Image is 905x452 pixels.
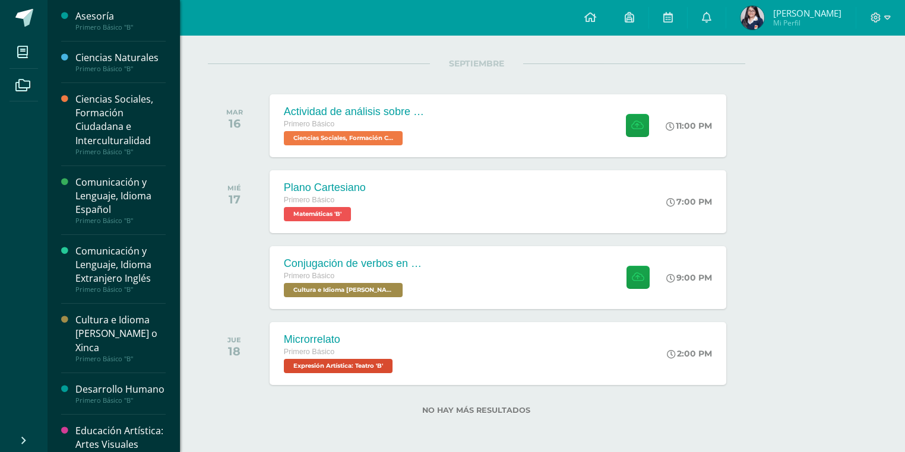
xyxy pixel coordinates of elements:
div: 7:00 PM [666,196,712,207]
div: MAR [226,108,243,116]
div: Ciencias Sociales, Formación Ciudadana e Interculturalidad [75,93,166,147]
div: Microrrelato [284,333,395,346]
span: Expresión Artística: Teatro 'B' [284,359,393,373]
div: JUE [227,336,241,344]
span: Primero Básico [284,272,334,280]
div: 18 [227,344,241,358]
a: Comunicación y Lenguaje, Idioma Extranjero InglésPrimero Básico "B" [75,244,166,294]
span: Primero Básico [284,348,334,356]
span: Primero Básico [284,196,334,204]
div: Ciencias Naturales [75,51,166,65]
a: Cultura e Idioma [PERSON_NAME] o XincaPrimero Básico "B" [75,313,166,362]
div: Desarrollo Humano [75,383,166,396]
div: Actividad de análisis sobre Derechos Humanos [284,106,426,118]
span: SEPTIEMBRE [430,58,523,69]
div: Primero Básico "B" [75,148,166,156]
div: 2:00 PM [667,348,712,359]
a: Desarrollo HumanoPrimero Básico "B" [75,383,166,405]
div: 11:00 PM [666,120,712,131]
span: Matemáticas 'B' [284,207,351,221]
div: Asesoría [75,9,166,23]
span: Ciencias Sociales, Formación Ciudadana e Interculturalidad 'B' [284,131,403,145]
a: Ciencias Sociales, Formación Ciudadana e InterculturalidadPrimero Básico "B" [75,93,166,155]
div: Primero Básico "B" [75,23,166,31]
span: Primero Básico [284,120,334,128]
div: Educación Artística: Artes Visuales [75,424,166,451]
img: 393de93c8a89279b17f83f408801ebc0.png [741,6,764,30]
div: 9:00 PM [666,272,712,283]
div: MIÉ [227,184,241,192]
div: 17 [227,192,241,206]
div: Comunicación y Lenguaje, Idioma Extranjero Inglés [75,244,166,285]
label: No hay más resultados [208,406,745,415]
a: Ciencias NaturalesPrimero Básico "B" [75,51,166,73]
div: Cultura e Idioma [PERSON_NAME] o Xinca [75,313,166,354]
a: Comunicación y Lenguaje, Idioma EspañolPrimero Básico "B" [75,176,166,225]
div: Primero Básico "B" [75,65,166,73]
span: Mi Perfil [773,18,841,28]
div: Comunicación y Lenguaje, Idioma Español [75,176,166,217]
div: Plano Cartesiano [284,182,366,194]
div: Primero Básico "B" [75,355,166,363]
div: Primero Básico "B" [75,396,166,405]
div: Primero Básico "B" [75,217,166,225]
span: [PERSON_NAME] [773,7,841,19]
a: AsesoríaPrimero Básico "B" [75,9,166,31]
div: Conjugación de verbos en Kaqchikel tiempo presente [284,257,426,270]
div: 16 [226,116,243,130]
div: Primero Básico "B" [75,285,166,294]
span: Cultura e Idioma Maya Garífuna o Xinca 'B' [284,283,403,297]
